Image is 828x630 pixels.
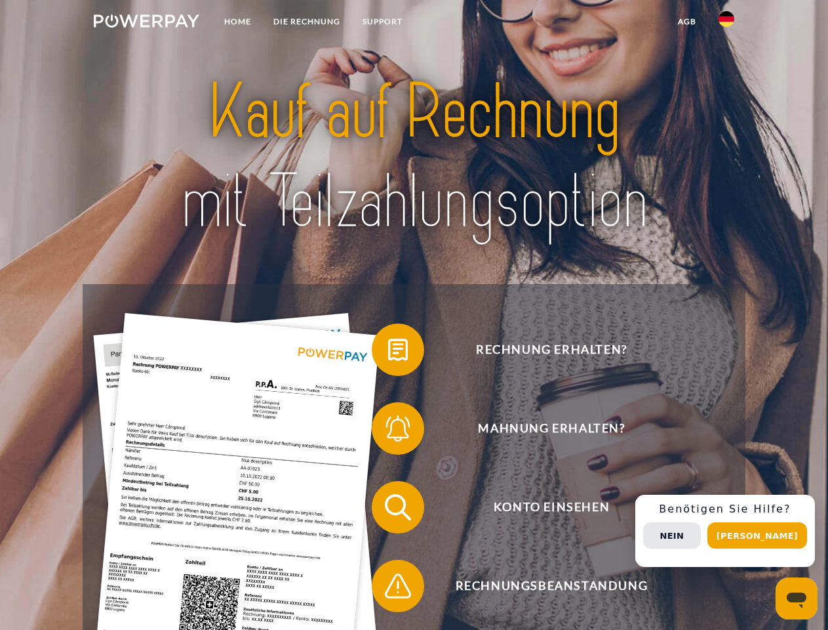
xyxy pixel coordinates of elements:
img: qb_warning.svg [382,570,414,602]
button: Konto einsehen [372,481,713,534]
span: Rechnung erhalten? [391,324,712,376]
span: Konto einsehen [391,481,712,534]
img: qb_bell.svg [382,412,414,445]
button: Mahnung erhalten? [372,402,713,455]
img: qb_bill.svg [382,333,414,366]
button: Nein [643,522,701,549]
span: Mahnung erhalten? [391,402,712,455]
button: Rechnungsbeanstandung [372,560,713,612]
a: SUPPORT [351,10,414,33]
img: de [719,11,734,27]
img: logo-powerpay-white.svg [94,14,199,28]
a: DIE RECHNUNG [262,10,351,33]
h3: Benötigen Sie Hilfe? [643,503,807,516]
span: Rechnungsbeanstandung [391,560,712,612]
a: agb [667,10,707,33]
iframe: Schaltfläche zum Öffnen des Messaging-Fensters [776,577,818,619]
button: [PERSON_NAME] [707,522,807,549]
div: Schnellhilfe [635,495,815,567]
a: Home [213,10,262,33]
img: title-powerpay_de.svg [125,63,703,251]
img: qb_search.svg [382,491,414,524]
button: Rechnung erhalten? [372,324,713,376]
